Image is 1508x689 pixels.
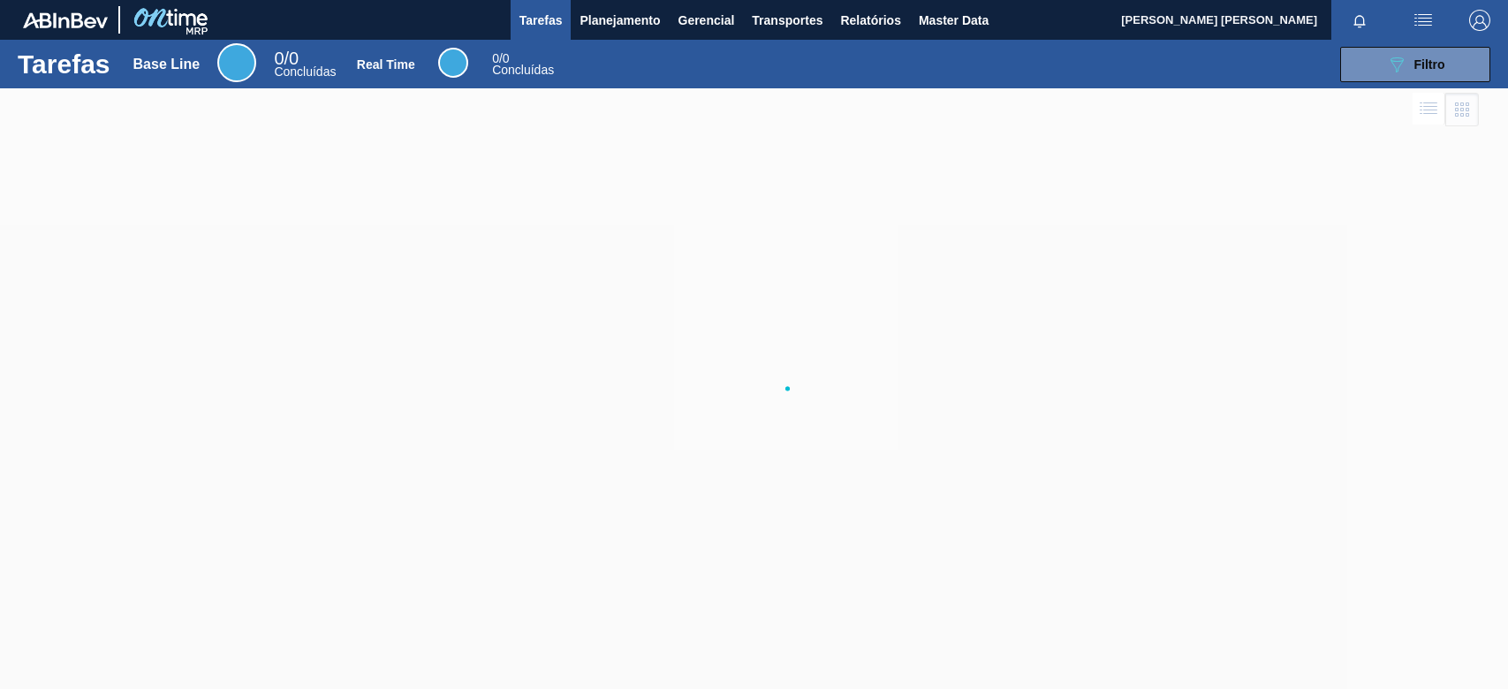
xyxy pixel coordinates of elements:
[274,49,299,68] span: / 0
[217,43,256,82] div: Base Line
[580,10,660,31] span: Planejamento
[1469,10,1490,31] img: Logout
[23,12,108,28] img: TNhmsLtSVTkK8tSr43FrP2fwEKptu5GPRR3wAAAABJRU5ErkJggg==
[357,57,415,72] div: Real Time
[274,64,336,79] span: Concluídas
[492,51,509,65] span: / 0
[1413,10,1434,31] img: userActions
[1414,57,1445,72] span: Filtro
[492,63,554,77] span: Concluídas
[678,10,735,31] span: Gerencial
[18,54,110,74] h1: Tarefas
[274,51,336,78] div: Base Line
[1340,47,1490,82] button: Filtro
[1331,8,1388,33] button: Notificações
[438,48,468,78] div: Real Time
[492,51,499,65] span: 0
[840,10,900,31] span: Relatórios
[519,10,563,31] span: Tarefas
[919,10,989,31] span: Master Data
[274,49,284,68] span: 0
[133,57,201,72] div: Base Line
[492,53,554,76] div: Real Time
[752,10,822,31] span: Transportes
